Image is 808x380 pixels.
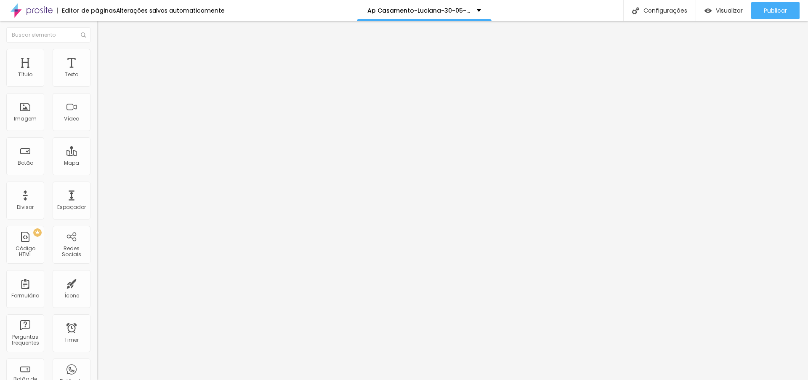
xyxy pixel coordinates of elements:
div: Divisor [17,204,34,210]
div: Vídeo [64,116,79,122]
span: Visualizar [716,7,743,14]
div: Botão [18,160,33,166]
div: Formulário [11,293,39,299]
iframe: Editor [97,21,808,380]
span: Publicar [764,7,787,14]
div: Alterações salvas automaticamente [116,8,225,13]
p: Ap Casamento-Luciana-30-05-26 [367,8,470,13]
input: Buscar elemento [6,27,90,43]
div: Editor de páginas [57,8,116,13]
img: Icone [81,32,86,37]
div: Imagem [14,116,37,122]
button: Publicar [751,2,800,19]
div: Redes Sociais [55,246,88,258]
div: Perguntas frequentes [8,334,42,346]
div: Código HTML [8,246,42,258]
div: Espaçador [57,204,86,210]
img: view-1.svg [704,7,712,14]
div: Mapa [64,160,79,166]
div: Timer [64,337,79,343]
button: Visualizar [696,2,751,19]
img: Icone [632,7,639,14]
div: Título [18,72,32,78]
div: Texto [65,72,78,78]
div: Ícone [64,293,79,299]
